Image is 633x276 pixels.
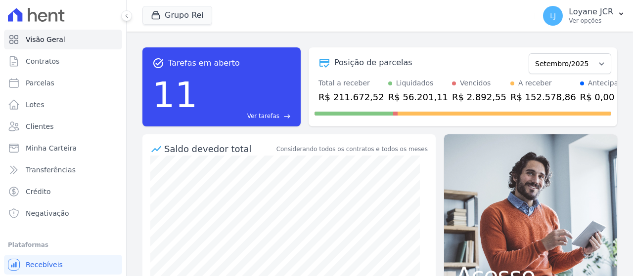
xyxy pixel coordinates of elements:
a: Ver tarefas east [202,112,291,120]
span: Ver tarefas [247,112,279,120]
a: Transferências [4,160,122,180]
span: Parcelas [26,78,54,88]
button: LJ Loyane JCR Ver opções [535,2,633,30]
button: Grupo Rei [142,6,212,25]
div: A receber [518,78,552,88]
div: Total a receber [318,78,384,88]
a: Parcelas [4,73,122,93]
span: Lotes [26,100,45,110]
span: Negativação [26,208,69,218]
div: Liquidados [396,78,434,88]
span: Crédito [26,187,51,197]
div: R$ 56.201,11 [388,90,448,104]
div: Saldo devedor total [164,142,274,156]
span: Contratos [26,56,59,66]
div: Vencidos [460,78,491,88]
div: Plataformas [8,239,118,251]
div: R$ 152.578,86 [510,90,576,104]
span: Transferências [26,165,76,175]
span: Recebíveis [26,260,63,270]
a: Clientes [4,117,122,136]
span: LJ [550,12,556,19]
span: task_alt [152,57,164,69]
span: Visão Geral [26,35,65,44]
div: 11 [152,69,198,120]
a: Crédito [4,182,122,201]
div: Antecipado [588,78,627,88]
span: Clientes [26,121,53,131]
a: Lotes [4,95,122,115]
span: east [283,113,291,120]
span: Tarefas em aberto [168,57,240,69]
span: Minha Carteira [26,143,77,153]
a: Minha Carteira [4,138,122,158]
p: Ver opções [569,17,613,25]
div: R$ 0,00 [580,90,627,104]
p: Loyane JCR [569,7,613,17]
a: Visão Geral [4,30,122,49]
a: Recebíveis [4,255,122,275]
a: Negativação [4,203,122,223]
div: R$ 211.672,52 [318,90,384,104]
div: Posição de parcelas [334,57,412,69]
div: Considerando todos os contratos e todos os meses [276,145,428,154]
div: R$ 2.892,55 [452,90,506,104]
a: Contratos [4,51,122,71]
